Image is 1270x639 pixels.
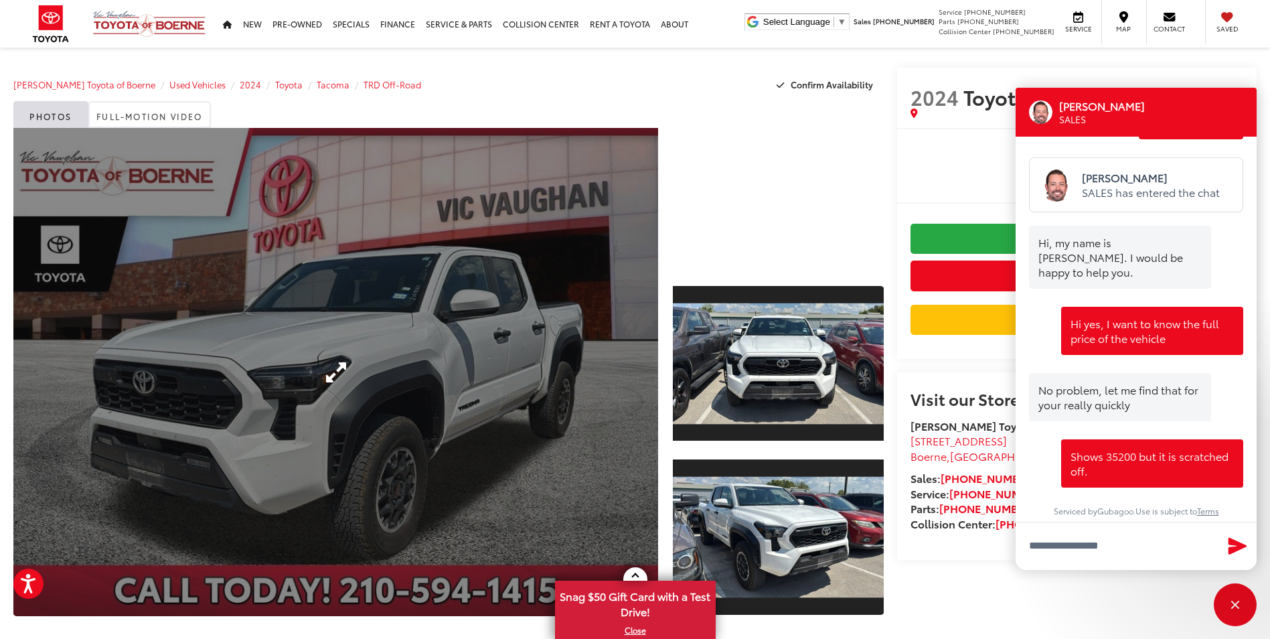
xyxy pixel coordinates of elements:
span: Map [1109,24,1138,33]
h2: Visit our Store [910,390,1243,407]
div: Shows 35200 but it is scratched off. [1061,439,1243,488]
a: Used Vehicles [169,78,226,90]
span: Service [1063,24,1093,33]
a: Full-Motion Video [88,101,211,128]
span: Service [939,7,962,17]
span: SALES [1082,184,1115,200]
strong: Collision Center: [910,516,1091,531]
button: Get Price Now [910,261,1243,291]
span: [PHONE_NUMBER] [957,16,1019,26]
a: Gubagoo [1097,505,1133,516]
p: SALES [1059,113,1145,126]
span: Contact [1154,24,1185,33]
span: [GEOGRAPHIC_DATA] [950,448,1062,464]
a: [PHONE_NUMBER] [996,516,1091,531]
span: Snag $50 Gift Card with a Test Drive! [556,582,714,623]
button: Send Message [1223,532,1252,560]
a: Expand Photo 1 [673,285,883,443]
button: Actions [1220,85,1243,109]
p: [PERSON_NAME] [1059,98,1145,113]
span: Saved [1212,24,1242,33]
div: Serviced by . Use is subject to [1029,506,1243,522]
span: , [910,448,1095,464]
strong: [PERSON_NAME] Toyota of Boerne [910,418,1085,433]
img: 2024 Toyota Tacoma TRD Off-Road [671,477,886,598]
strong: Parts: [910,500,1034,516]
div: Operator Title [1059,113,1160,126]
div: No problem, let me find that for your really quickly [1029,373,1211,421]
a: 2024 [240,78,261,90]
button: Confirm Availability [769,73,884,96]
textarea: Type your message [1016,522,1257,570]
span: Boerne [910,448,947,464]
a: Tacoma [317,78,349,90]
button: Toggle Chat Window [1214,583,1257,626]
a: Photos [13,101,88,128]
a: [PHONE_NUMBER] [941,470,1036,486]
span: Sales [854,16,871,26]
a: [PHONE_NUMBER] [939,500,1034,516]
img: 2024 Toyota Tacoma TRD Off-Road [671,303,886,424]
span: [DATE] Price: [910,166,1243,180]
span: ▼ [838,17,846,27]
div: Hi, my name is [PERSON_NAME]. I would be happy to help you. [1029,226,1211,289]
img: 7c28f690-1c75-11f0-bac8-07203ebf8b3a-1744996756_7426.png [1040,168,1073,202]
p: [PERSON_NAME] [1082,170,1220,185]
span: Collision Center [939,26,991,36]
a: Toyota [275,78,303,90]
img: Vic Vaughan Toyota of Boerne [92,10,206,38]
a: Terms [1197,505,1219,516]
strong: Sales: [910,470,1036,486]
span: Select Language [763,17,830,27]
a: [PERSON_NAME] Toyota of Boerne [13,78,155,90]
span: $35,200 [910,146,1243,166]
span: [PHONE_NUMBER] [993,26,1054,36]
div: Close [1214,583,1257,626]
span: [PHONE_NUMBER] [873,16,935,26]
a: Check Availability [910,224,1243,254]
span: 2024 [910,82,959,111]
span: Toyota Tacoma [963,82,1109,111]
strong: Service: [910,486,1044,501]
span: Parts [939,16,955,26]
a: Expand Photo 2 [673,458,883,616]
span: has entered the chat [1115,184,1220,200]
span: [STREET_ADDRESS] [910,433,1007,448]
a: [STREET_ADDRESS] Boerne,[GEOGRAPHIC_DATA] 78006 [910,433,1095,464]
div: View Full-Motion Video [673,128,883,269]
a: Select Language​ [763,17,846,27]
div: Operator Image [1029,100,1052,124]
a: Expand Photo 0 [13,128,658,616]
div: Operator Name [1059,98,1160,113]
a: [PHONE_NUMBER] [949,486,1044,501]
span: Confirm Availability [791,78,873,90]
a: Value Your Trade [910,305,1243,335]
span: ​ [834,17,834,27]
span: [PHONE_NUMBER] [964,7,1026,17]
a: TRD Off-Road [364,78,421,90]
div: Hi yes, I want to know the full price of the vehicle [1061,307,1243,355]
